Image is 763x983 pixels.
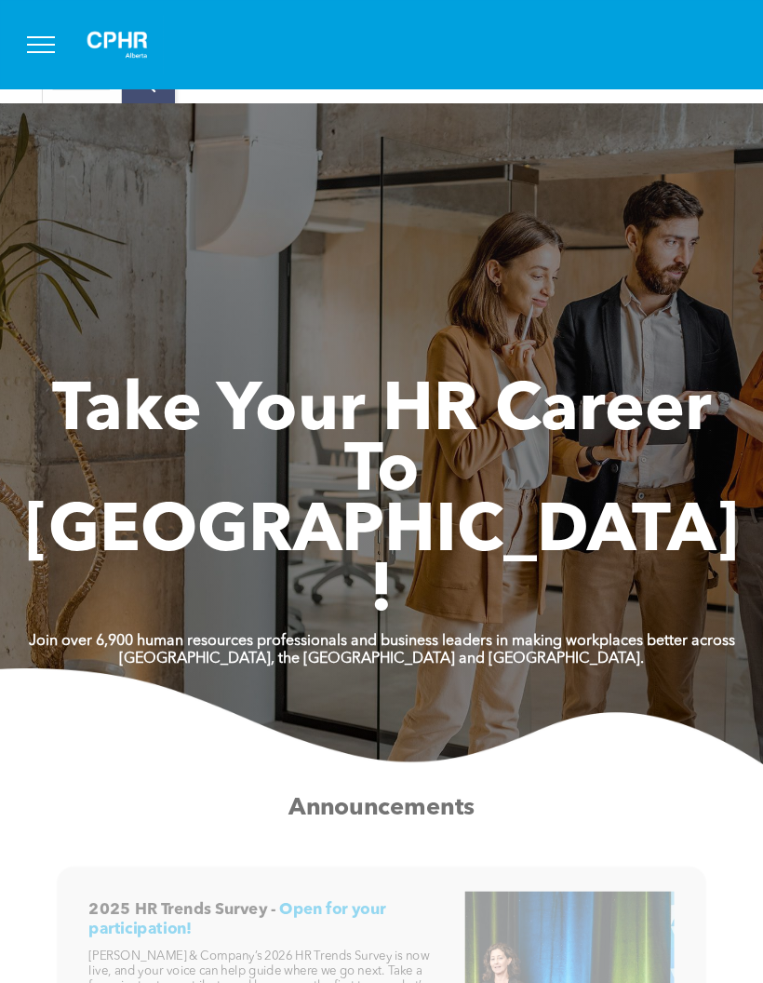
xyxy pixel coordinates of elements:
img: A white background with a few lines on it [71,15,164,74]
span: 2025 HR Trends Survey - [88,902,275,918]
strong: Join over 6,900 human resources professionals and business leaders in making workplaces better ac... [29,634,735,649]
strong: [GEOGRAPHIC_DATA], the [GEOGRAPHIC_DATA] and [GEOGRAPHIC_DATA]. [119,652,644,667]
span: Open for your participation! [88,902,385,937]
button: menu [17,20,65,69]
span: Take Your HR Career [52,379,712,446]
span: Announcements [288,796,475,820]
span: To [GEOGRAPHIC_DATA]! [25,439,739,627]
